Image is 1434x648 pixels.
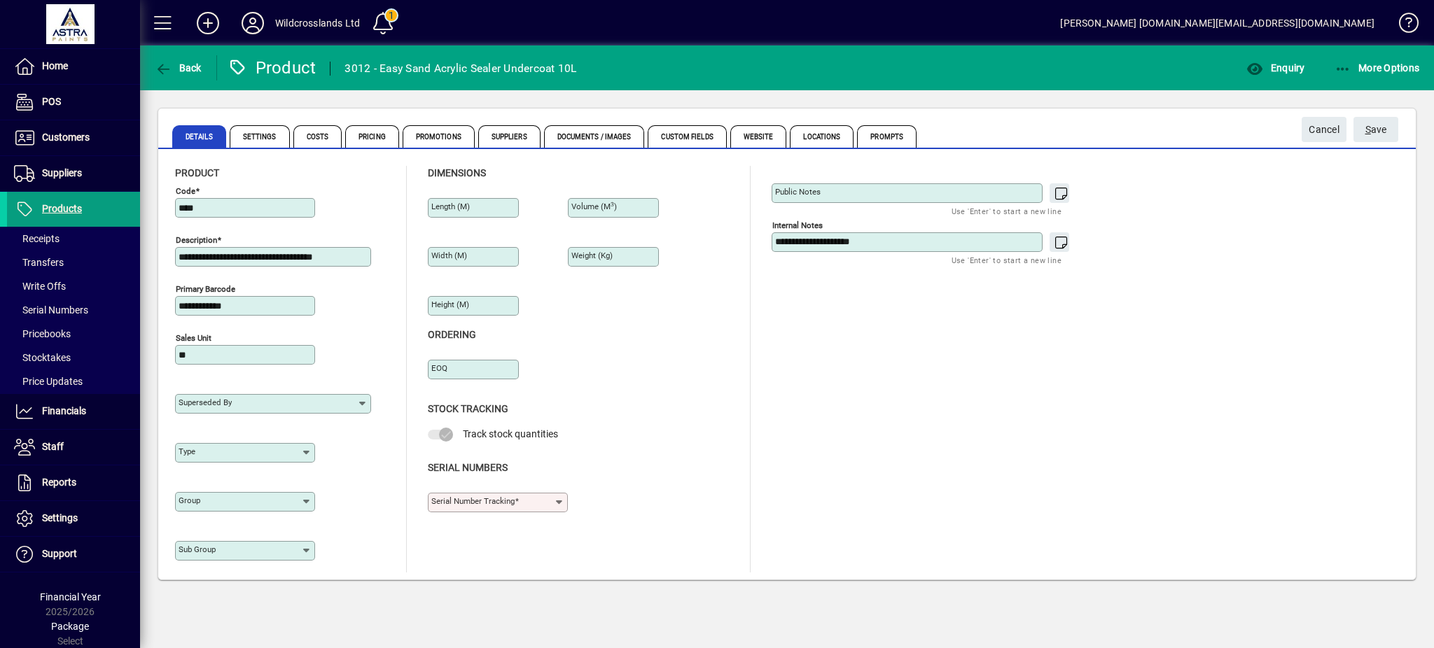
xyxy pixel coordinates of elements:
[42,548,77,559] span: Support
[648,125,726,148] span: Custom Fields
[14,257,64,268] span: Transfers
[14,376,83,387] span: Price Updates
[1243,55,1308,80] button: Enquiry
[730,125,787,148] span: Website
[428,403,508,414] span: Stock Tracking
[293,125,342,148] span: Costs
[176,333,211,343] mat-label: Sales unit
[544,125,645,148] span: Documents / Images
[7,322,140,346] a: Pricebooks
[7,49,140,84] a: Home
[7,227,140,251] a: Receipts
[1335,62,1420,73] span: More Options
[14,352,71,363] span: Stocktakes
[428,462,508,473] span: Serial Numbers
[431,363,447,373] mat-label: EOQ
[7,394,140,429] a: Financials
[14,304,88,316] span: Serial Numbers
[1388,3,1416,48] a: Knowledge Base
[14,281,66,292] span: Write Offs
[176,284,235,294] mat-label: Primary barcode
[775,187,821,197] mat-label: Public Notes
[428,167,486,178] span: Dimensions
[179,544,216,554] mat-label: Sub group
[151,55,205,80] button: Back
[611,201,614,208] sup: 3
[7,501,140,536] a: Settings
[403,125,475,148] span: Promotions
[7,537,140,572] a: Support
[1331,55,1423,80] button: More Options
[179,397,232,407] mat-label: Superseded by
[14,328,71,339] span: Pricebooks
[7,298,140,322] a: Serial Numbers
[7,156,140,191] a: Suppliers
[1365,124,1371,135] span: S
[478,125,541,148] span: Suppliers
[463,428,558,439] span: Track stock quantities
[1246,62,1304,73] span: Enquiry
[172,125,226,148] span: Details
[40,591,101,603] span: Financial Year
[7,369,140,393] a: Price Updates
[1302,117,1346,142] button: Cancel
[230,125,290,148] span: Settings
[7,465,140,500] a: Reports
[14,233,60,244] span: Receipts
[7,274,140,298] a: Write Offs
[428,329,476,340] span: Ordering
[571,202,617,211] mat-label: Volume (m )
[230,10,275,36] button: Profile
[7,85,140,120] a: POS
[952,203,1061,219] mat-hint: Use 'Enter' to start a new line
[857,125,917,148] span: Prompts
[1353,117,1398,142] button: Save
[186,10,230,36] button: Add
[431,202,470,211] mat-label: Length (m)
[42,96,61,107] span: POS
[155,62,202,73] span: Back
[42,132,90,143] span: Customers
[179,446,195,456] mat-label: Type
[140,55,217,80] app-page-header-button: Back
[790,125,854,148] span: Locations
[228,57,316,79] div: Product
[42,477,76,488] span: Reports
[42,167,82,178] span: Suppliers
[7,430,140,465] a: Staff
[1309,118,1339,141] span: Cancel
[7,251,140,274] a: Transfers
[7,120,140,155] a: Customers
[431,251,467,260] mat-label: Width (m)
[571,251,613,260] mat-label: Weight (Kg)
[175,167,219,178] span: Product
[51,621,89,632] span: Package
[1060,12,1374,34] div: [PERSON_NAME] [DOMAIN_NAME][EMAIL_ADDRESS][DOMAIN_NAME]
[344,57,576,80] div: 3012 - Easy Sand Acrylic Sealer Undercoat 10L
[345,125,399,148] span: Pricing
[42,512,78,523] span: Settings
[176,186,195,196] mat-label: Code
[431,300,469,309] mat-label: Height (m)
[42,405,86,416] span: Financials
[952,252,1061,268] mat-hint: Use 'Enter' to start a new line
[42,441,64,452] span: Staff
[772,220,823,230] mat-label: Internal Notes
[42,60,68,71] span: Home
[275,12,360,34] div: Wildcrosslands Ltd
[7,346,140,369] a: Stocktakes
[1365,118,1387,141] span: ave
[176,235,217,245] mat-label: Description
[431,496,515,506] mat-label: Serial Number tracking
[179,495,200,505] mat-label: Group
[42,203,82,214] span: Products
